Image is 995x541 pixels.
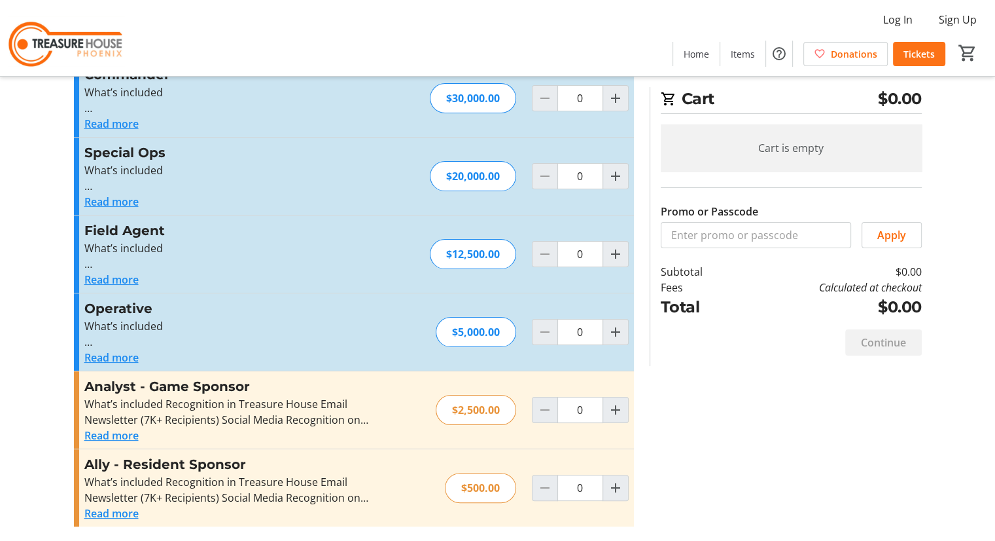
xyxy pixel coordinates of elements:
p: What’s included [84,240,370,256]
td: Fees [661,280,737,295]
td: $0.00 [736,295,921,319]
h3: Analyst - Game Sponsor [84,377,370,396]
span: $0.00 [878,87,922,111]
button: Read more [84,350,139,365]
p: What’s included [84,162,370,178]
div: $20,000.00 [430,161,516,191]
span: Items [731,47,755,61]
input: Special Ops Quantity [557,163,603,189]
p: What’s included [84,84,370,100]
button: Increment by one [603,164,628,189]
div: What’s included Recognition in Treasure House Email Newsletter (7K+ Recipients) Social Media Reco... [84,474,370,506]
div: What’s included Recognition in Treasure House Email Newsletter (7K+ Recipients) Social Media Reco... [84,396,370,428]
button: Increment by one [603,398,628,422]
p: What’s included [84,318,370,334]
input: Commander Quantity [557,85,603,111]
td: $0.00 [736,264,921,280]
td: Total [661,295,737,319]
h3: Field Agent [84,221,370,240]
button: Apply [862,222,922,248]
button: Read more [84,428,139,443]
span: Apply [877,227,906,243]
img: Treasure House's Logo [8,5,124,71]
input: Operative Quantity [557,319,603,345]
div: $12,500.00 [430,239,516,269]
span: Log In [883,12,913,28]
button: Read more [84,194,139,210]
button: Log In [873,9,923,30]
div: $2,500.00 [436,395,516,425]
a: Items [720,42,765,66]
input: Ally - Resident Sponsor Quantity [557,475,603,501]
button: Read more [84,272,139,288]
h3: Operative [84,299,370,318]
span: Tickets [903,47,935,61]
button: Increment by one [603,242,628,267]
input: Analyst - Game Sponsor Quantity [557,397,603,423]
button: Read more [84,116,139,132]
h3: Special Ops [84,143,370,162]
button: Increment by one [603,320,628,345]
td: Calculated at checkout [736,280,921,295]
div: $5,000.00 [436,317,516,347]
h3: Ally - Resident Sponsor [84,455,370,474]
span: Donations [831,47,877,61]
div: Cart is empty [661,124,922,172]
a: Home [673,42,720,66]
span: Home [684,47,709,61]
button: Cart [956,41,979,65]
button: Help [766,41,792,67]
button: Read more [84,506,139,521]
div: $500.00 [445,473,516,503]
input: Enter promo or passcode [661,222,851,248]
a: Tickets [893,42,945,66]
h2: Cart [661,87,922,114]
button: Increment by one [603,476,628,500]
label: Promo or Passcode [661,204,758,219]
button: Increment by one [603,86,628,111]
td: Subtotal [661,264,737,280]
div: $30,000.00 [430,83,516,113]
button: Sign Up [928,9,987,30]
input: Field Agent Quantity [557,241,603,267]
span: Sign Up [939,12,977,28]
a: Donations [803,42,888,66]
